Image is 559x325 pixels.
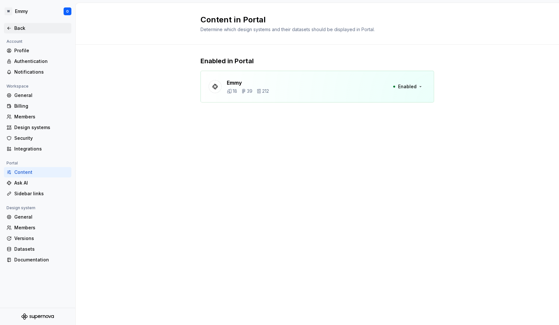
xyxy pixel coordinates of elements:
span: Determine which design systems and their datasets should be displayed in Portal. [201,27,375,32]
div: Design system [4,204,38,212]
p: Emmy [227,79,269,87]
svg: Supernova Logo [21,313,54,320]
div: Emmy [15,8,28,15]
a: Design systems [4,122,71,133]
div: Members [14,114,69,120]
div: Datasets [14,246,69,252]
button: WEmmyO [1,4,74,18]
a: General [4,90,71,101]
p: 212 [262,88,269,94]
a: Back [4,23,71,33]
a: Members [4,223,71,233]
a: Datasets [4,244,71,254]
div: Members [14,224,69,231]
div: Sidebar links [14,190,69,197]
a: Profile [4,45,71,56]
a: Authentication [4,56,71,66]
button: Enabled [389,81,426,92]
a: Content [4,167,71,177]
div: Content [14,169,69,175]
div: Security [14,135,69,141]
p: Enabled in Portal [201,56,434,66]
a: General [4,212,71,222]
p: 18 [233,88,237,94]
div: Documentation [14,257,69,263]
div: Profile [14,47,69,54]
div: Billing [14,103,69,109]
a: Members [4,112,71,122]
div: Versions [14,235,69,242]
div: Ask AI [14,180,69,186]
a: Notifications [4,67,71,77]
div: General [14,92,69,99]
p: 39 [247,88,252,94]
div: Authentication [14,58,69,65]
span: Enabled [398,83,417,90]
a: Versions [4,233,71,244]
a: Ask AI [4,178,71,188]
a: Billing [4,101,71,111]
a: Sidebar links [4,188,71,199]
div: General [14,214,69,220]
div: Design systems [14,124,69,131]
div: W [5,7,12,15]
div: Back [14,25,69,31]
a: Integrations [4,144,71,154]
a: Security [4,133,71,143]
h2: Content in Portal [201,15,426,25]
a: Documentation [4,255,71,265]
div: Notifications [14,69,69,75]
div: Integrations [14,146,69,152]
div: Portal [4,159,20,167]
div: Workspace [4,82,31,90]
div: O [66,9,69,14]
div: Account [4,38,25,45]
